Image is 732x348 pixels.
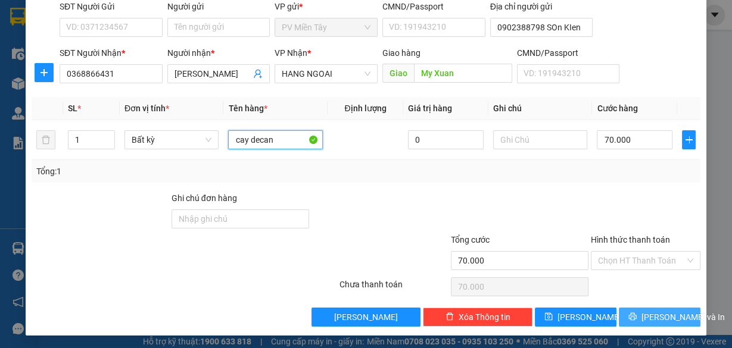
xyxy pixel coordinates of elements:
span: Định lượng [344,104,386,113]
span: [PERSON_NAME] [557,311,621,324]
input: VD: Bàn, Ghế [228,130,323,149]
button: save[PERSON_NAME] [535,308,616,327]
th: Ghi chú [488,97,593,120]
input: Ghi chú đơn hàng [172,209,309,228]
button: [PERSON_NAME] [312,308,421,327]
span: [PERSON_NAME] [334,311,398,324]
input: Địa chỉ của người gửi [490,18,593,37]
span: Bất kỳ [132,131,212,149]
span: PV Miền Tây [282,18,370,36]
div: Chưa thanh toán [338,278,450,299]
span: Giá trị hàng [408,104,452,113]
span: plus [683,135,695,145]
div: Người nhận [167,46,270,59]
button: plus [682,130,696,149]
label: Hình thức thanh toán [591,235,670,244]
span: plus [35,68,53,77]
label: Ghi chú đơn hàng [172,193,237,203]
span: Giao hàng [382,48,420,58]
button: delete [36,130,55,149]
span: HANG NGOAI [282,65,370,83]
input: Ghi Chú [493,130,588,149]
span: Xóa Thông tin [459,311,510,324]
span: SL [68,104,77,113]
span: Cước hàng [597,104,637,113]
span: Tên hàng [228,104,267,113]
button: printer[PERSON_NAME] và In [619,308,700,327]
div: SĐT Người Nhận [60,46,163,59]
span: save [544,312,553,322]
button: plus [35,63,54,82]
span: Tổng cước [451,235,490,244]
span: Giao [382,64,414,83]
span: VP Nhận [275,48,307,58]
span: Đơn vị tính [124,104,169,113]
span: [PERSON_NAME] và In [641,311,725,324]
div: CMND/Passport [517,46,620,59]
span: delete [446,312,454,322]
span: printer [628,312,637,322]
span: user-add [253,69,263,79]
div: Tổng: 1 [36,165,284,178]
input: 0 [408,130,484,149]
input: Dọc đường [414,64,512,83]
button: deleteXóa Thông tin [423,308,532,327]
